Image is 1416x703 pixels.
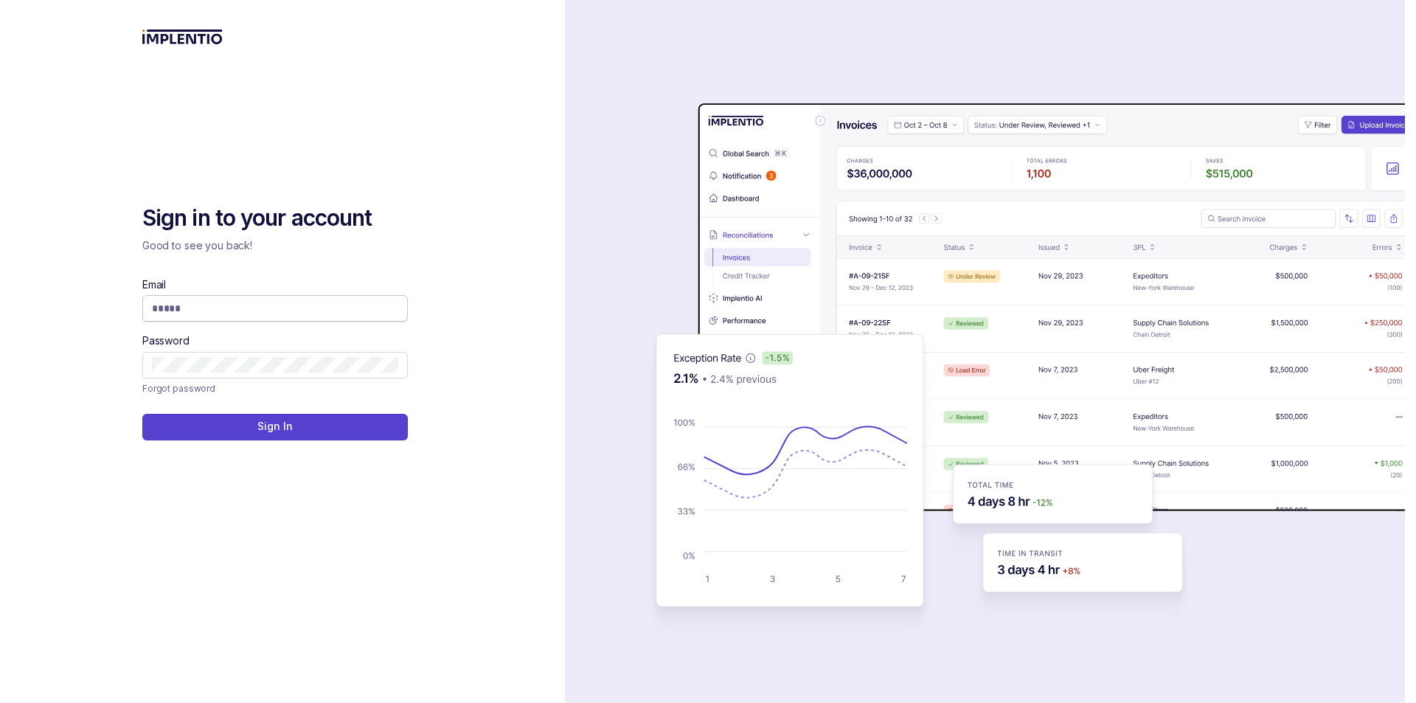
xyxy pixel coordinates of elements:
[142,204,408,233] h2: Sign in to your account
[142,381,215,396] p: Forgot password
[142,381,215,396] a: Link Forgot password
[142,30,223,44] img: logo
[142,414,408,440] button: Sign In
[142,238,408,253] p: Good to see you back!
[142,277,166,292] label: Email
[142,333,190,348] label: Password
[257,419,292,434] p: Sign In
